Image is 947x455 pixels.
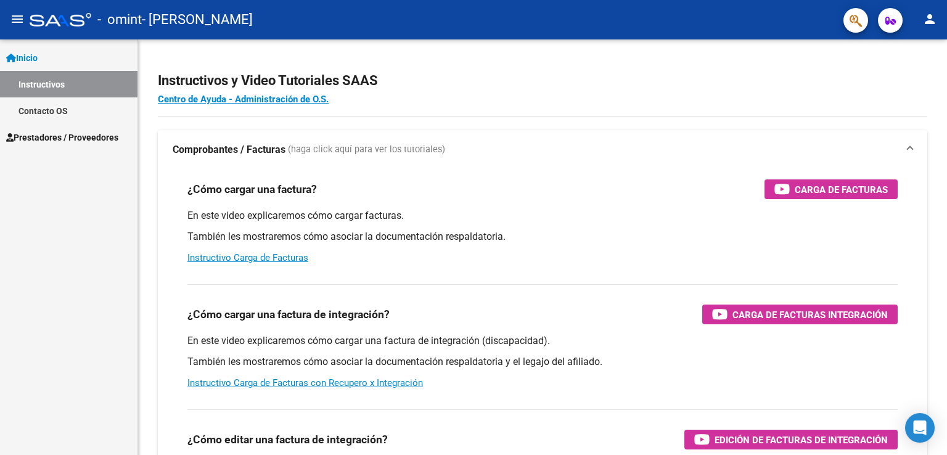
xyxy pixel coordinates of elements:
[97,6,142,33] span: - omint
[187,355,898,369] p: También les mostraremos cómo asociar la documentación respaldatoria y el legajo del afiliado.
[187,209,898,223] p: En este video explicaremos cómo cargar facturas.
[732,307,888,322] span: Carga de Facturas Integración
[288,143,445,157] span: (haga click aquí para ver los tutoriales)
[158,69,927,92] h2: Instructivos y Video Tutoriales SAAS
[765,179,898,199] button: Carga de Facturas
[187,306,390,323] h3: ¿Cómo cargar una factura de integración?
[158,94,329,105] a: Centro de Ayuda - Administración de O.S.
[173,143,285,157] strong: Comprobantes / Facturas
[6,51,38,65] span: Inicio
[905,413,935,443] div: Open Intercom Messenger
[187,252,308,263] a: Instructivo Carga de Facturas
[6,131,118,144] span: Prestadores / Proveedores
[10,12,25,27] mat-icon: menu
[684,430,898,449] button: Edición de Facturas de integración
[142,6,253,33] span: - [PERSON_NAME]
[158,130,927,170] mat-expansion-panel-header: Comprobantes / Facturas (haga click aquí para ver los tutoriales)
[715,432,888,448] span: Edición de Facturas de integración
[702,305,898,324] button: Carga de Facturas Integración
[795,182,888,197] span: Carga de Facturas
[187,377,423,388] a: Instructivo Carga de Facturas con Recupero x Integración
[187,334,898,348] p: En este video explicaremos cómo cargar una factura de integración (discapacidad).
[187,431,388,448] h3: ¿Cómo editar una factura de integración?
[187,181,317,198] h3: ¿Cómo cargar una factura?
[187,230,898,244] p: También les mostraremos cómo asociar la documentación respaldatoria.
[922,12,937,27] mat-icon: person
